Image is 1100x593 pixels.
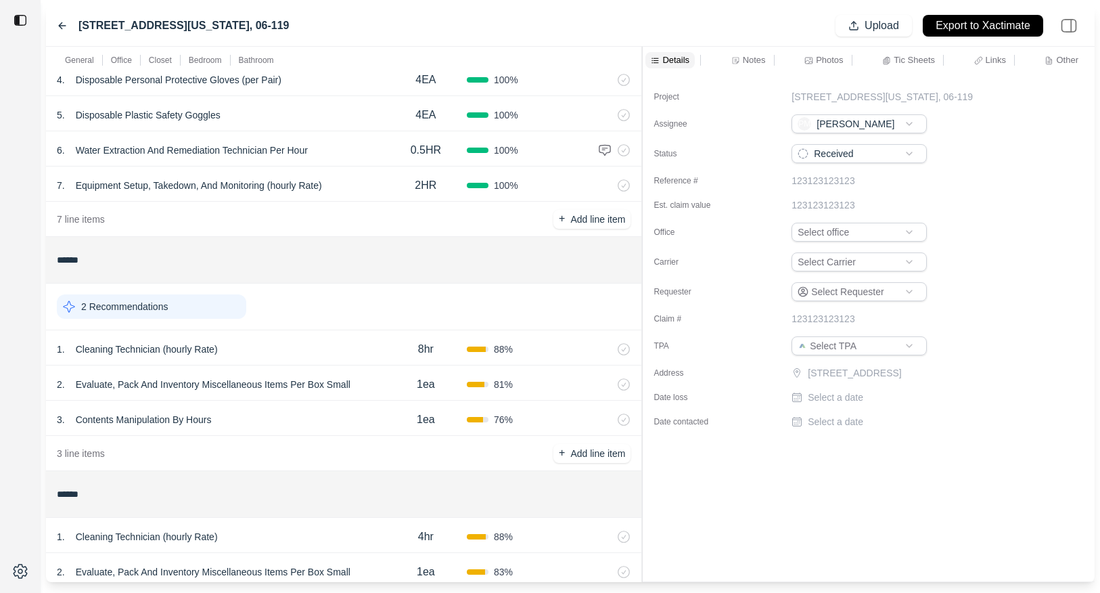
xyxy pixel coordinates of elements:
p: 123123123123 [792,312,854,326]
span: 100 % [494,73,518,87]
label: Claim # [654,313,721,324]
p: 1ea [417,376,435,393]
p: Bathroom [239,55,274,66]
p: + [559,445,565,461]
p: Contents Manipulation By Hours [70,410,217,429]
p: 7 line items [57,213,105,226]
p: Other [1056,54,1078,66]
p: Photos [816,54,843,66]
p: 7 . [57,179,65,192]
span: 83 % [494,565,513,579]
p: Office [111,55,132,66]
label: Est. claim value [654,200,721,211]
span: 100 % [494,144,518,157]
p: 2HR [415,177,436,194]
p: 123123123123 [792,198,854,212]
p: Closet [149,55,172,66]
button: +Add line item [553,210,631,229]
p: 4EA [415,107,436,123]
p: Cleaning Technician (hourly Rate) [70,527,223,546]
p: 1 . [57,343,65,356]
p: 3 line items [57,447,105,460]
p: Equipment Setup, Takedown, And Monitoring (hourly Rate) [70,176,327,195]
span: 100 % [494,108,518,122]
p: 4EA [415,72,436,88]
p: 3 . [57,413,65,426]
p: 123123123123 [792,174,854,188]
span: 88 % [494,343,513,356]
p: Disposable Personal Protective Gloves (per Pair) [70,70,287,89]
p: Add line item [570,213,625,226]
label: Project [654,91,721,102]
label: TPA [654,341,721,351]
p: 6 . [57,144,65,157]
p: [STREET_ADDRESS] [808,366,930,380]
label: Reference # [654,175,721,186]
p: Details [662,54,689,66]
p: Bedroom [189,55,222,66]
p: 1 . [57,530,65,544]
p: Water Extraction And Remediation Technician Per Hour [70,141,313,160]
img: right-panel.svg [1054,11,1084,41]
label: Assignee [654,118,721,129]
p: 4hr [418,529,434,545]
span: 76 % [494,413,513,426]
p: Cleaning Technician (hourly Rate) [70,340,223,359]
label: Carrier [654,257,721,267]
span: 88 % [494,530,513,544]
p: Add line item [570,447,625,460]
p: + [559,211,565,227]
p: Select a date [808,415,863,429]
p: 2 . [57,378,65,391]
p: 2 . [57,565,65,579]
label: Address [654,368,721,378]
p: Evaluate, Pack And Inventory Miscellaneous Items Per Box Small [70,563,356,581]
p: General [65,55,94,66]
p: Tic Sheets [894,54,935,66]
img: comment [598,144,612,157]
label: Office [654,227,721,238]
label: Requester [654,286,721,297]
label: Date contacted [654,416,721,427]
p: Disposable Plastic Safety Goggles [70,106,226,125]
label: [STREET_ADDRESS][US_STATE], 06-119 [78,18,289,34]
p: Select a date [808,391,863,404]
p: 1ea [417,412,435,428]
p: Evaluate, Pack And Inventory Miscellaneous Items Per Box Small [70,375,356,394]
p: Notes [743,54,766,66]
span: 100 % [494,179,518,192]
button: Export to Xactimate [923,15,1043,37]
p: 4 . [57,73,65,87]
label: Status [654,148,721,159]
p: 5 . [57,108,65,122]
p: Upload [865,18,899,34]
button: Upload [835,15,912,37]
p: [STREET_ADDRESS][US_STATE], 06-119 [792,90,973,104]
img: toggle sidebar [14,14,27,27]
p: 2 Recommendations [81,300,168,313]
span: 81 % [494,378,513,391]
label: Date loss [654,392,721,403]
p: 8hr [418,341,434,357]
p: Export to Xactimate [936,18,1030,34]
p: Links [986,54,1006,66]
p: 1ea [417,564,435,580]
p: 0.5HR [411,142,441,158]
button: +Add line item [553,444,631,463]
